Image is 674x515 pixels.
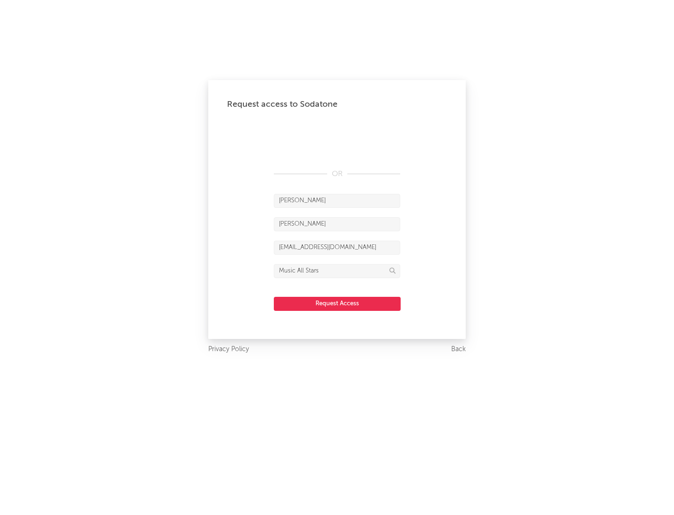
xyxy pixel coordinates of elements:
a: Back [451,344,466,355]
input: Division [274,264,400,278]
input: First Name [274,194,400,208]
input: Last Name [274,217,400,231]
a: Privacy Policy [208,344,249,355]
input: Email [274,241,400,255]
div: Request access to Sodatone [227,99,447,110]
button: Request Access [274,297,401,311]
div: OR [274,169,400,180]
